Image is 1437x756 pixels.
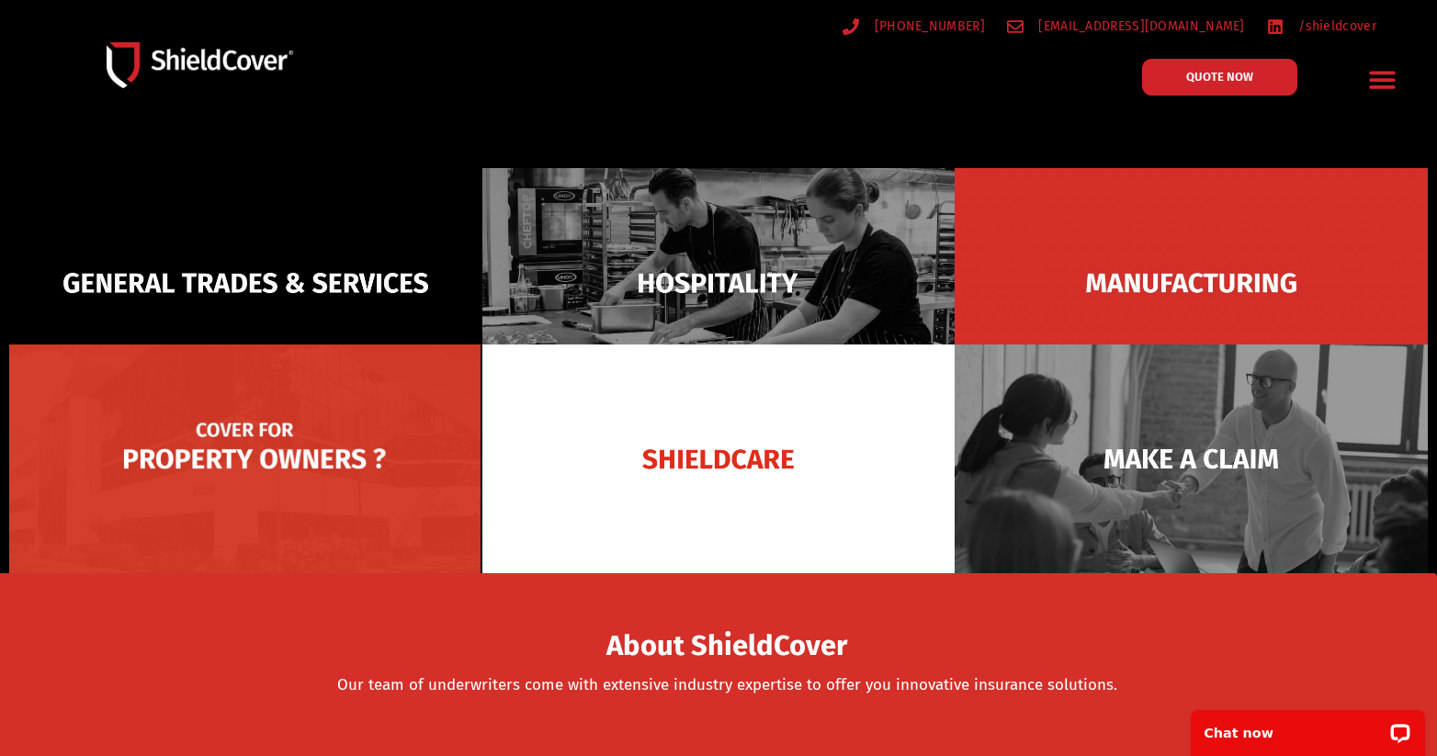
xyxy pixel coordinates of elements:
span: /shieldcover [1294,15,1376,38]
a: QUOTE NOW [1142,59,1297,96]
a: [EMAIL_ADDRESS][DOMAIN_NAME] [1007,15,1245,38]
a: About ShieldCover [606,640,847,659]
span: [PHONE_NUMBER] [870,15,985,38]
a: Our team of underwriters come with extensive industry expertise to offer you innovative insurance... [337,675,1117,694]
span: About ShieldCover [606,635,847,658]
a: /shieldcover [1267,15,1376,38]
div: Menu Toggle [1361,58,1404,101]
span: QUOTE NOW [1186,71,1253,83]
img: Shield-Cover-Underwriting-Australia-logo-full [107,42,293,88]
a: [PHONE_NUMBER] [843,15,985,38]
iframe: LiveChat chat widget [1179,698,1437,756]
span: [EMAIL_ADDRESS][DOMAIN_NAME] [1034,15,1244,38]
